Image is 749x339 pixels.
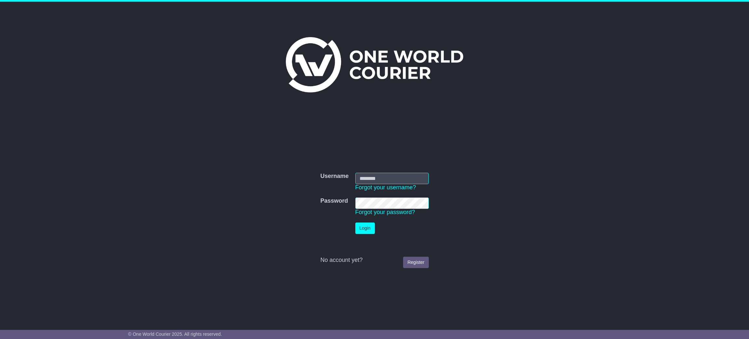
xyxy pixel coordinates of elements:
[128,332,222,337] span: © One World Courier 2025. All rights reserved.
[403,257,428,268] a: Register
[355,209,415,215] a: Forgot your password?
[355,223,375,234] button: Login
[320,257,428,264] div: No account yet?
[320,197,348,205] label: Password
[355,184,416,191] a: Forgot your username?
[320,173,348,180] label: Username
[286,37,463,92] img: One World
